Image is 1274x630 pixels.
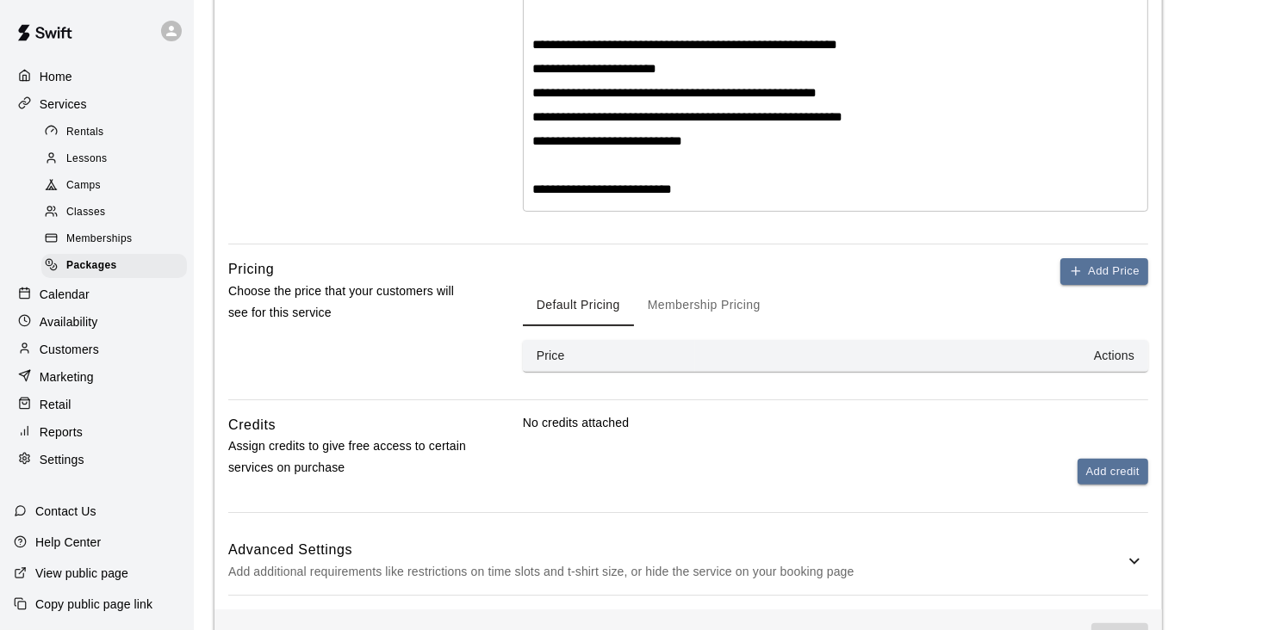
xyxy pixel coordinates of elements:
[41,145,194,172] a: Lessons
[14,281,180,307] a: Calendar
[40,286,90,303] p: Calendar
[66,204,105,221] span: Classes
[41,119,194,145] a: Rentals
[228,527,1148,595] div: Advanced SettingsAdd additional requirements like restrictions on time slots and t-shirt size, or...
[228,281,468,324] p: Choose the price that your customers will see for this service
[40,368,94,386] p: Marketing
[35,503,96,520] p: Contact Us
[523,340,695,372] th: Price
[228,414,276,436] h6: Credits
[228,435,468,479] p: Assign credits to give free access to certain services on purchase
[41,174,187,198] div: Camps
[41,147,187,171] div: Lessons
[66,257,117,275] span: Packages
[35,534,101,551] p: Help Center
[35,565,128,582] p: View public page
[40,423,83,441] p: Reports
[14,309,180,335] a: Availability
[14,419,180,445] a: Reports
[228,258,274,281] h6: Pricing
[41,254,187,278] div: Packages
[41,227,187,251] div: Memberships
[41,226,194,253] a: Memberships
[66,177,101,195] span: Camps
[66,231,132,248] span: Memberships
[14,364,180,390] a: Marketing
[35,596,152,613] p: Copy public page link
[228,561,1124,583] p: Add additional requirements like restrictions on time slots and t-shirt size, or hide the service...
[695,340,1148,372] th: Actions
[40,396,71,413] p: Retail
[66,151,108,168] span: Lessons
[14,337,180,362] a: Customers
[14,91,180,117] a: Services
[40,341,99,358] p: Customers
[40,96,87,113] p: Services
[14,447,180,472] a: Settings
[41,200,194,226] a: Classes
[523,285,634,326] button: Default Pricing
[40,68,72,85] p: Home
[523,414,1148,431] p: No credits attached
[14,64,180,90] a: Home
[1078,459,1148,485] button: Add credit
[228,539,1124,561] h6: Advanced Settings
[40,313,98,330] p: Availability
[40,451,84,468] p: Settings
[41,201,187,225] div: Classes
[41,253,194,280] a: Packages
[66,124,104,141] span: Rentals
[14,392,180,417] a: Retail
[1060,258,1148,285] button: Add Price
[41,173,194,200] a: Camps
[41,120,187,145] div: Rentals
[634,285,774,326] button: Membership Pricing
